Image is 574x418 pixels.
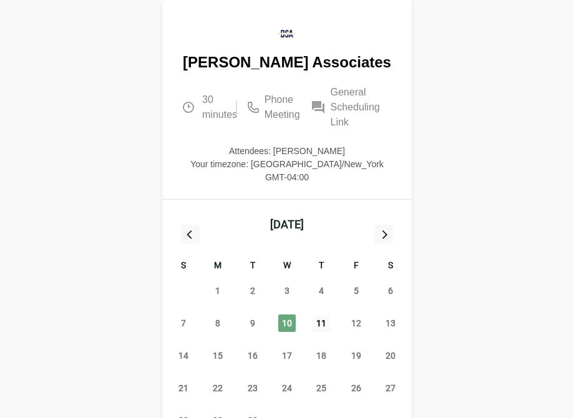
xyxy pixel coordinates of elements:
span: Tuesday, September 2, 2025 [244,282,261,299]
span: Monday, September 15, 2025 [209,347,226,364]
span: Sunday, September 14, 2025 [175,347,192,364]
p: Attendees: [PERSON_NAME] [182,145,392,158]
span: Monday, September 22, 2025 [209,379,226,397]
div: F [339,258,373,275]
div: S [374,258,408,275]
span: Friday, September 26, 2025 [348,379,365,397]
span: Thursday, September 4, 2025 [313,282,330,299]
div: T [304,258,339,275]
span: Sunday, September 7, 2025 [175,314,192,332]
span: General Scheduling Link [331,85,392,130]
div: S [166,258,200,275]
span: Thursday, September 25, 2025 [313,379,330,397]
span: 30 minutes [202,92,237,122]
span: Friday, September 12, 2025 [348,314,365,332]
span: Monday, September 1, 2025 [209,282,226,299]
span: Friday, September 19, 2025 [348,347,365,364]
div: W [270,258,304,275]
div: [DATE] [270,216,304,233]
p: Your timezone: [GEOGRAPHIC_DATA]/New_York GMT-04:00 [182,158,392,184]
span: Tuesday, September 9, 2025 [244,314,261,332]
span: Tuesday, September 23, 2025 [244,379,261,397]
span: Wednesday, September 17, 2025 [278,347,296,364]
span: Saturday, September 6, 2025 [382,282,399,299]
span: Phone Meeting [265,92,301,122]
span: Wednesday, September 24, 2025 [278,379,296,397]
span: Saturday, September 20, 2025 [382,347,399,364]
span: Wednesday, September 10, 2025 [278,314,296,332]
span: Sunday, September 21, 2025 [175,379,192,397]
p: [PERSON_NAME] Associates [182,55,392,70]
div: T [235,258,270,275]
div: M [200,258,235,275]
span: Tuesday, September 16, 2025 [244,347,261,364]
span: Saturday, September 27, 2025 [382,379,399,397]
span: Thursday, September 18, 2025 [313,347,330,364]
span: Thursday, September 11, 2025 [313,314,330,332]
span: Friday, September 5, 2025 [348,282,365,299]
span: Saturday, September 13, 2025 [382,314,399,332]
span: Monday, September 8, 2025 [209,314,226,332]
span: Wednesday, September 3, 2025 [278,282,296,299]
